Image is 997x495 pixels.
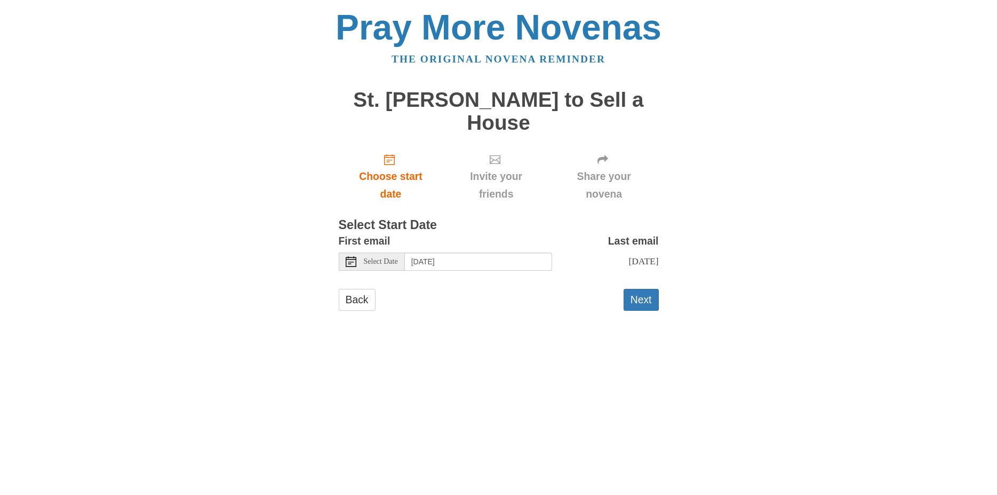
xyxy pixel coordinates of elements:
div: Click "Next" to confirm your start date first. [443,145,549,208]
span: Select Date [364,258,398,265]
span: [DATE] [628,256,658,266]
a: Back [339,289,376,311]
a: Choose start date [339,145,443,208]
div: Click "Next" to confirm your start date first. [549,145,659,208]
span: Choose start date [349,168,433,203]
a: Pray More Novenas [336,7,661,47]
a: The original novena reminder [392,53,605,65]
label: First email [339,232,390,250]
button: Next [624,289,659,311]
h1: St. [PERSON_NAME] to Sell a House [339,89,659,134]
label: Last email [608,232,659,250]
span: Share your novena [560,168,648,203]
h3: Select Start Date [339,218,659,232]
span: Invite your friends [453,168,538,203]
